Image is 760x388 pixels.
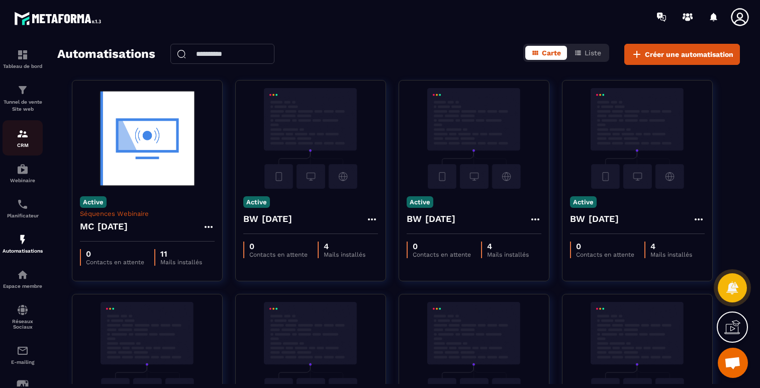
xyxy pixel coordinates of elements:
[3,359,43,365] p: E-mailing
[17,304,29,316] img: social-network
[3,248,43,254] p: Automatisations
[3,99,43,113] p: Tunnel de vente Site web
[3,63,43,69] p: Tableau de bord
[3,296,43,337] a: social-networksocial-networkRéseaux Sociaux
[645,49,733,59] span: Créer une automatisation
[718,348,748,378] div: Ouvrir le chat
[3,319,43,330] p: Réseaux Sociaux
[86,259,144,266] p: Contacts en attente
[160,249,202,259] p: 11
[624,44,740,65] button: Créer une automatisation
[650,242,692,251] p: 4
[80,196,107,208] p: Active
[3,142,43,148] p: CRM
[57,44,155,65] h2: Automatisations
[3,226,43,261] a: automationsautomationsAutomatisations
[14,9,105,28] img: logo
[17,345,29,357] img: email
[243,212,292,226] h4: BW [DATE]
[3,261,43,296] a: automationsautomationsEspace membre
[542,49,561,57] span: Carte
[570,212,619,226] h4: BW [DATE]
[80,219,128,234] h4: MC [DATE]
[3,191,43,226] a: schedulerschedulerPlanificateur
[407,212,455,226] h4: BW [DATE]
[17,84,29,96] img: formation
[243,196,270,208] p: Active
[3,41,43,76] a: formationformationTableau de bord
[17,198,29,210] img: scheduler
[17,49,29,61] img: formation
[650,251,692,258] p: Mails installés
[525,46,567,60] button: Carte
[17,128,29,140] img: formation
[570,196,597,208] p: Active
[80,210,215,217] p: Séquences Webinaire
[568,46,607,60] button: Liste
[3,178,43,183] p: Webinaire
[17,269,29,281] img: automations
[160,259,202,266] p: Mails installés
[249,242,308,251] p: 0
[3,337,43,372] a: emailemailE-mailing
[3,76,43,120] a: formationformationTunnel de vente Site web
[407,88,541,189] img: automation-background
[585,49,601,57] span: Liste
[324,251,365,258] p: Mails installés
[17,163,29,175] img: automations
[487,251,529,258] p: Mails installés
[576,242,634,251] p: 0
[487,242,529,251] p: 4
[413,242,471,251] p: 0
[413,251,471,258] p: Contacts en attente
[570,88,705,189] img: automation-background
[324,242,365,251] p: 4
[86,249,144,259] p: 0
[249,251,308,258] p: Contacts en attente
[80,88,215,189] img: automation-background
[3,120,43,156] a: formationformationCRM
[3,283,43,289] p: Espace membre
[576,251,634,258] p: Contacts en attente
[3,213,43,218] p: Planificateur
[17,234,29,246] img: automations
[407,196,433,208] p: Active
[243,88,378,189] img: automation-background
[3,156,43,191] a: automationsautomationsWebinaire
